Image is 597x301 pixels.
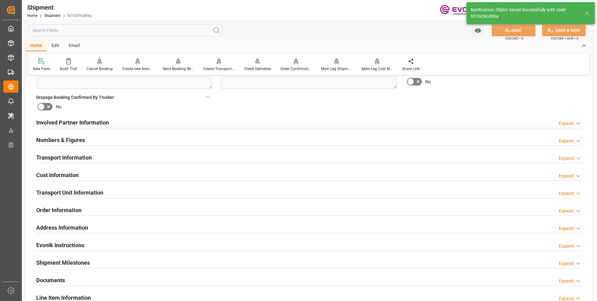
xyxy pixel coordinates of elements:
[280,66,312,72] div: Order Confirmation
[163,66,194,72] div: Send Booking Request To ABS
[36,118,109,127] h2: Involved Partner Information
[492,24,535,36] button: SAVE
[36,258,90,267] h2: Shipment Milestones
[559,155,574,162] div: Expand
[47,41,64,51] div: Edit
[505,36,523,41] span: Ctrl/CMD + S
[204,93,212,101] button: Drayage Booking Confirmed By Trucker
[559,208,574,214] div: Expand
[440,5,481,16] img: Evonik-brand-mark-Deep-Purple-RGB.jpeg_1700498283.jpeg
[29,24,222,36] input: Search Fields
[321,66,352,72] div: Main Leg Shipment
[559,138,574,144] div: Expand
[36,223,88,232] h2: Address Information
[36,153,92,162] h2: Transport Information
[36,171,79,179] h2: Cost Information
[64,41,85,51] div: Email
[559,173,574,179] div: Expand
[26,41,47,51] div: Home
[27,13,37,18] a: Home
[36,94,114,101] span: Drayage Booking Confirmed By Trucker
[36,276,65,284] h2: Documents
[542,24,586,36] button: SAVE & NEW
[402,66,420,72] div: Share Link
[36,136,85,144] h2: Numbers & Figures
[122,66,153,72] div: Create new Non-Conformance
[559,260,574,267] div: Expand
[559,225,574,232] div: Expand
[56,104,62,110] span: No
[559,190,574,197] div: Expand
[559,120,574,127] div: Expand
[33,66,50,72] div: New Form
[551,36,578,41] span: Ctrl/CMD + Shift + S
[244,66,271,72] div: Check Deliveries
[559,278,574,284] div: Expand
[44,13,61,18] a: Shipment
[36,241,84,249] h2: Evonik Instructions
[36,188,103,197] h2: Transport Unit Information
[203,66,234,72] div: Create Transport Unit
[60,66,77,72] div: Audit Trail
[86,66,113,72] div: Cancel Booking
[362,66,393,72] div: Main-Leg Cost Message
[425,79,431,85] span: No
[559,243,574,249] div: Expand
[36,206,81,214] h2: Order Information
[27,3,91,12] div: Shipment
[471,7,578,20] div: Notification: Object Saved Successfully with code fd1fa59cd89a
[471,24,484,36] button: open menu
